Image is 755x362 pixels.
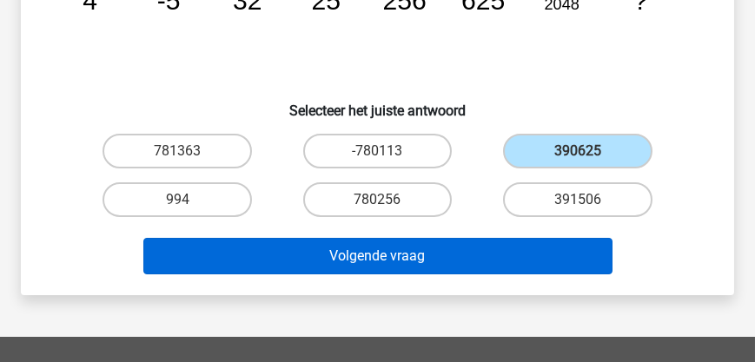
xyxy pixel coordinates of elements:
[503,134,652,168] label: 390625
[503,182,652,217] label: 391506
[143,238,613,274] button: Volgende vraag
[303,134,452,168] label: -780113
[303,182,452,217] label: 780256
[49,89,706,119] h6: Selecteer het juiste antwoord
[103,134,251,168] label: 781363
[103,182,251,217] label: 994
